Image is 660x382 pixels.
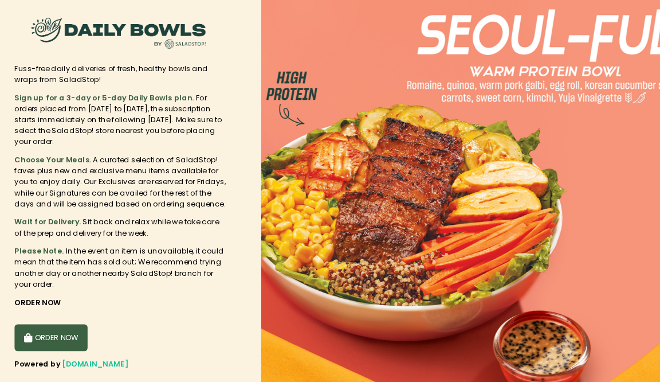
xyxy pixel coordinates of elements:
[32,212,95,221] b: Wait for Delivery.
[32,67,232,88] div: Fuss-free daily deliveries of fresh, healthy bowls and wraps from SaladStop!
[32,153,104,163] b: Choose Your Meals.
[32,239,78,249] b: Please Note.
[77,345,139,355] a: [DOMAIN_NAME]
[44,17,216,60] img: SaladStop!
[32,95,232,146] div: For orders placed from [DATE] to [DATE], the subscription starts immediately on the following [DA...
[32,287,232,298] div: ORDER NOW
[32,153,232,205] div: A curated selection of SaladStop! faves plus new and exclusive menu items available for you to en...
[32,95,201,104] b: Sign up for a 3-day or 5-day Daily Bowls plan.
[32,239,232,280] div: In the event an item is unavailable, it could mean that the item has sold out; We recommend tryin...
[32,345,232,356] div: Powered by
[32,313,101,338] button: ORDER NOW
[32,212,232,232] div: Sit back and relax while we take care of the prep and delivery for the week.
